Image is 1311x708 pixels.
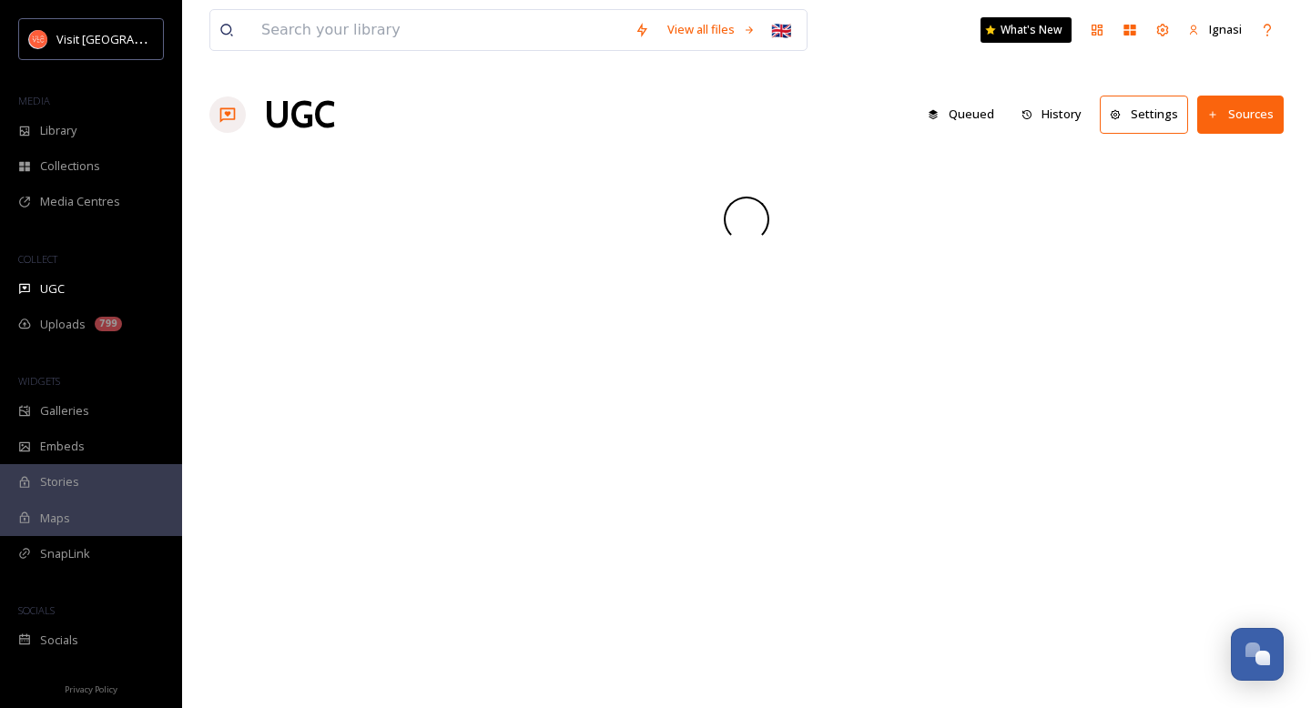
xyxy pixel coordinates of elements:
img: download.png [29,30,47,48]
a: History [1012,96,1101,132]
span: COLLECT [18,252,57,266]
span: Library [40,122,76,139]
a: What's New [981,17,1072,43]
a: Ignasi [1179,12,1251,47]
span: Stories [40,473,79,491]
span: Galleries [40,402,89,420]
button: Queued [919,96,1003,132]
a: View all files [658,12,765,47]
span: Media Centres [40,193,120,210]
button: Sources [1197,96,1284,133]
div: 🇬🇧 [765,14,798,46]
span: Visit [GEOGRAPHIC_DATA] [56,30,198,47]
a: UGC [264,87,335,142]
span: SnapLink [40,545,90,562]
span: UGC [40,280,65,298]
span: Uploads [40,316,86,333]
span: Privacy Policy [65,683,117,695]
span: Socials [40,632,78,649]
span: WIDGETS [18,374,60,388]
div: 799 [95,317,122,331]
span: SOCIALS [18,603,55,617]
span: Collections [40,157,100,175]
button: Settings [1100,96,1188,133]
span: MEDIA [18,94,50,107]
span: Maps [40,510,70,527]
button: Open Chat [1231,628,1284,681]
button: History [1012,96,1092,132]
span: Embeds [40,438,85,455]
span: Ignasi [1209,21,1242,37]
a: Queued [919,96,1012,132]
a: Privacy Policy [65,677,117,699]
a: Settings [1100,96,1197,133]
input: Search your library [252,10,625,50]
